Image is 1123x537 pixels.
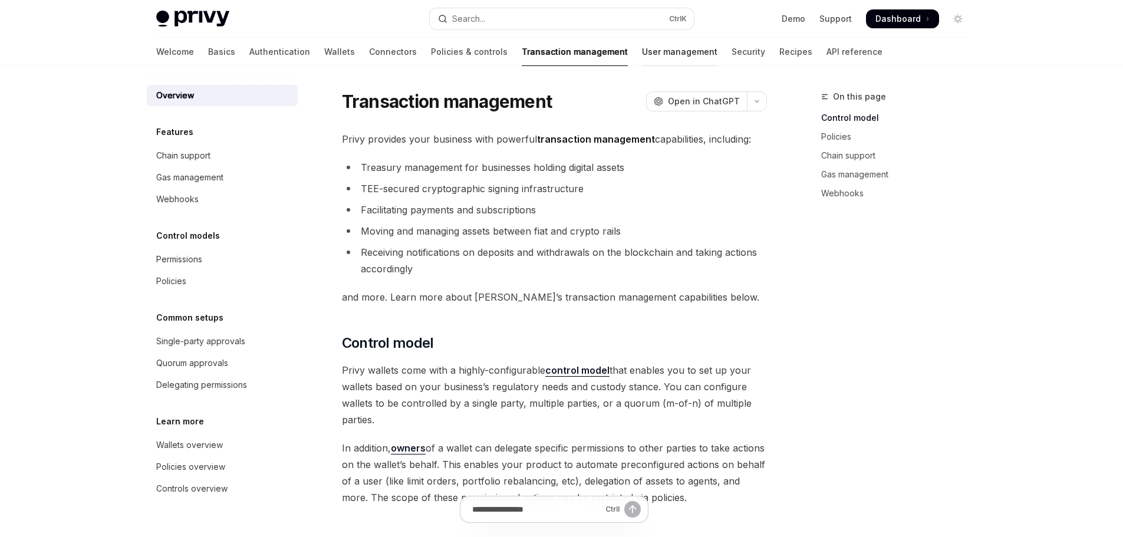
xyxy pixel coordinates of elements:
div: Policies [156,274,186,288]
a: Transaction management [522,38,628,66]
button: Open in ChatGPT [646,91,747,111]
a: Basics [208,38,235,66]
div: Delegating permissions [156,378,247,392]
a: Chain support [821,146,977,165]
a: Support [819,13,852,25]
input: Ask a question... [472,496,601,522]
span: On this page [833,90,886,104]
span: In addition, of a wallet can delegate specific permissions to other parties to take actions on th... [342,440,767,506]
span: and more. Learn more about [PERSON_NAME]’s transaction management capabilities below. [342,289,767,305]
a: Delegating permissions [147,374,298,396]
a: control model [545,364,610,377]
h1: Transaction management [342,91,552,112]
span: Dashboard [875,13,921,25]
a: Controls overview [147,478,298,499]
div: Search... [452,12,485,26]
div: Wallets overview [156,438,223,452]
a: Wallets [324,38,355,66]
div: Chain support [156,149,210,163]
a: owners [391,442,426,454]
button: Send message [624,501,641,518]
h5: Features [156,125,193,139]
li: Facilitating payments and subscriptions [342,202,767,218]
div: Controls overview [156,482,228,496]
a: Policies & controls [431,38,508,66]
button: Toggle dark mode [949,9,967,28]
li: Receiving notifications on deposits and withdrawals on the blockchain and taking actions accordingly [342,244,767,277]
a: Control model [821,108,977,127]
a: User management [642,38,717,66]
a: Gas management [821,165,977,184]
li: Moving and managing assets between fiat and crypto rails [342,223,767,239]
a: Chain support [147,145,298,166]
div: Overview [156,88,194,103]
a: Welcome [156,38,194,66]
a: Policies overview [147,456,298,477]
a: Policies [821,127,977,146]
a: Quorum approvals [147,352,298,374]
strong: transaction management [537,133,655,145]
a: Security [732,38,765,66]
div: Gas management [156,170,223,185]
div: Policies overview [156,460,225,474]
div: Webhooks [156,192,199,206]
span: Privy provides your business with powerful capabilities, including: [342,131,767,147]
strong: control model [545,364,610,376]
a: Overview [147,85,298,106]
img: light logo [156,11,229,27]
h5: Common setups [156,311,223,325]
span: Control model [342,334,434,352]
div: Permissions [156,252,202,266]
a: Connectors [369,38,417,66]
a: Dashboard [866,9,939,28]
a: API reference [826,38,882,66]
li: TEE-secured cryptographic signing infrastructure [342,180,767,197]
a: Authentication [249,38,310,66]
span: Privy wallets come with a highly-configurable that enables you to set up your wallets based on yo... [342,362,767,428]
span: Ctrl K [669,14,687,24]
a: Gas management [147,167,298,188]
h5: Learn more [156,414,204,429]
a: Recipes [779,38,812,66]
span: Open in ChatGPT [668,95,740,107]
a: Single-party approvals [147,331,298,352]
div: Single-party approvals [156,334,245,348]
a: Wallets overview [147,434,298,456]
a: Permissions [147,249,298,270]
a: Demo [782,13,805,25]
li: Treasury management for businesses holding digital assets [342,159,767,176]
a: Webhooks [147,189,298,210]
a: Policies [147,271,298,292]
a: Webhooks [821,184,977,203]
h5: Control models [156,229,220,243]
div: Quorum approvals [156,356,228,370]
button: Open search [430,8,694,29]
